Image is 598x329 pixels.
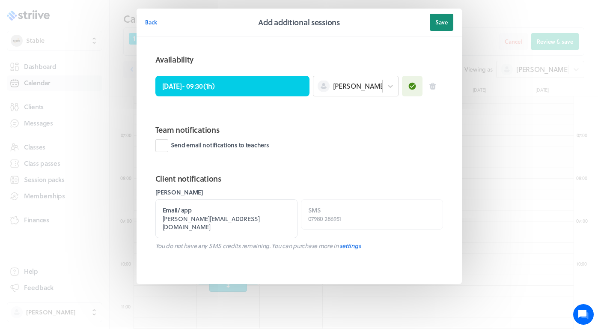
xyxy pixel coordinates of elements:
strong: Email / app [163,206,192,215]
p: [DATE] - 09:30 ( 1h ) [162,81,215,91]
span: Save [435,18,448,26]
button: Save [430,14,453,31]
h2: We're here to help. Ask us anything! [13,57,158,84]
input: Search articles [25,147,153,164]
span: Back [145,18,157,26]
button: New conversation [13,100,158,117]
p: Find an answer quickly [12,133,160,144]
strong: SMS [308,206,321,215]
span: [PERSON_NAME][EMAIL_ADDRESS][DOMAIN_NAME] [163,214,260,232]
span: 07980 286951 [308,214,342,223]
button: Back [145,14,157,31]
span: New conversation [55,105,103,112]
span: [PERSON_NAME] [333,81,386,91]
h2: Client notifications [155,173,443,185]
label: Send email notifications to teachers [155,139,269,152]
p: You do not have any SMS credits remaining. You can purchase more in [155,242,443,250]
h2: Team notifications [155,124,443,136]
h2: Add additional sessions [258,16,340,28]
h2: Availability [155,54,194,66]
label: [PERSON_NAME] [155,188,443,197]
a: settings [339,241,360,250]
iframe: gist-messenger-bubble-iframe [573,304,594,325]
h1: Hi [PERSON_NAME] [13,42,158,55]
